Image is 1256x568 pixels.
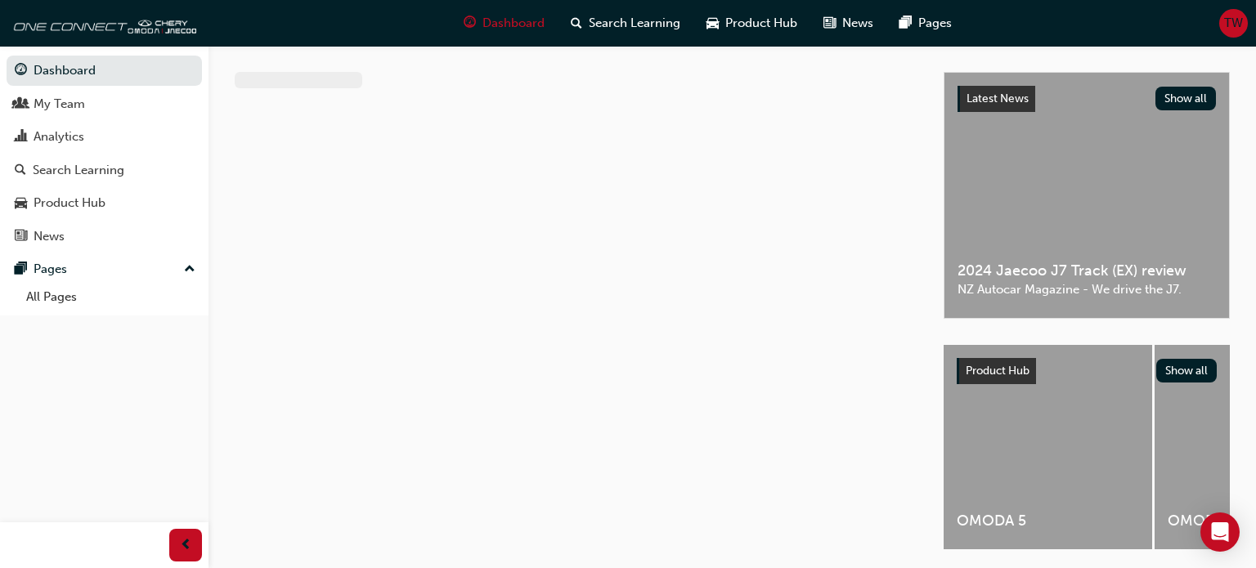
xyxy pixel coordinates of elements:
button: DashboardMy TeamAnalyticsSearch LearningProduct HubNews [7,52,202,254]
span: up-icon [184,259,195,280]
span: prev-icon [180,535,192,556]
a: pages-iconPages [886,7,965,40]
div: My Team [34,95,85,114]
span: Search Learning [589,14,680,33]
span: guage-icon [15,64,27,78]
span: Product Hub [725,14,797,33]
span: TW [1224,14,1243,33]
a: OMODA 5 [944,345,1152,549]
span: chart-icon [15,130,27,145]
span: pages-icon [15,262,27,277]
span: people-icon [15,97,27,112]
div: Open Intercom Messenger [1200,512,1240,552]
span: OMODA 5 [957,512,1139,530]
a: news-iconNews [810,7,886,40]
a: guage-iconDashboard [451,7,558,40]
a: search-iconSearch Learning [558,7,693,40]
button: Show all [1155,87,1217,110]
a: My Team [7,89,202,119]
a: Search Learning [7,155,202,186]
a: All Pages [20,284,202,310]
span: pages-icon [899,13,912,34]
button: TW [1219,9,1248,38]
span: search-icon [15,163,26,178]
div: Search Learning [33,161,124,180]
div: Analytics [34,127,84,146]
span: news-icon [15,230,27,244]
div: News [34,227,65,246]
span: news-icon [823,13,836,34]
span: Latest News [967,92,1029,105]
span: News [842,14,873,33]
button: Pages [7,254,202,284]
span: Pages [918,14,952,33]
div: Product Hub [34,194,105,212]
a: Latest NewsShow all2024 Jaecoo J7 Track (EX) reviewNZ Autocar Magazine - We drive the J7. [944,72,1230,319]
span: NZ Autocar Magazine - We drive the J7. [958,280,1216,299]
a: car-iconProduct Hub [693,7,810,40]
a: Analytics [7,122,202,152]
a: Dashboard [7,56,202,86]
span: 2024 Jaecoo J7 Track (EX) review [958,262,1216,280]
a: News [7,221,202,252]
span: Product Hub [966,364,1029,378]
span: Dashboard [482,14,545,33]
span: search-icon [571,13,582,34]
button: Show all [1156,359,1218,382]
a: Product Hub [7,188,202,218]
span: car-icon [15,196,27,211]
div: Pages [34,260,67,279]
span: car-icon [706,13,719,34]
span: guage-icon [464,13,476,34]
a: Product HubShow all [957,358,1217,384]
img: oneconnect [8,7,196,39]
a: Latest NewsShow all [958,86,1216,112]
